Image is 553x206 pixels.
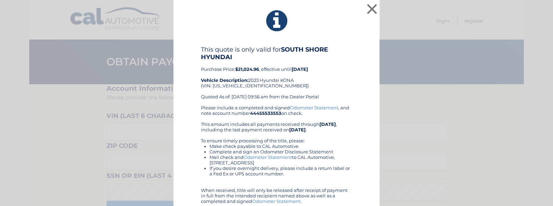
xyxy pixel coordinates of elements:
[319,121,336,127] b: [DATE]
[244,154,292,160] a: Odometer Statement
[210,149,352,154] li: Complete and sign an Odometer Disclosure Statement
[201,46,352,105] div: Purchase Price: , effective until 2023 Hyundai KONA (VIN: [US_VEHICLE_IDENTIFICATION_NUMBER]) Quo...
[201,77,248,83] strong: Vehicle Description:
[252,198,301,204] a: Odometer Statement
[201,46,352,61] h4: This quote is only valid for
[210,165,352,176] li: If you desire overnight delivery, please include a return label or a Fed Ex or UPS account number.
[289,127,306,132] b: [DATE]
[235,66,259,72] b: $21,024.96
[250,110,281,116] b: 44455533553
[365,2,379,16] button: ×
[210,154,352,165] li: Mail check and to CAL Automotive, [STREET_ADDRESS]
[290,105,338,110] a: Odometer Statement
[201,46,328,61] b: SOUTH SHORE HYUNDAI
[210,143,352,149] li: Make check payable to CAL Automotive
[292,66,308,72] b: [DATE]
